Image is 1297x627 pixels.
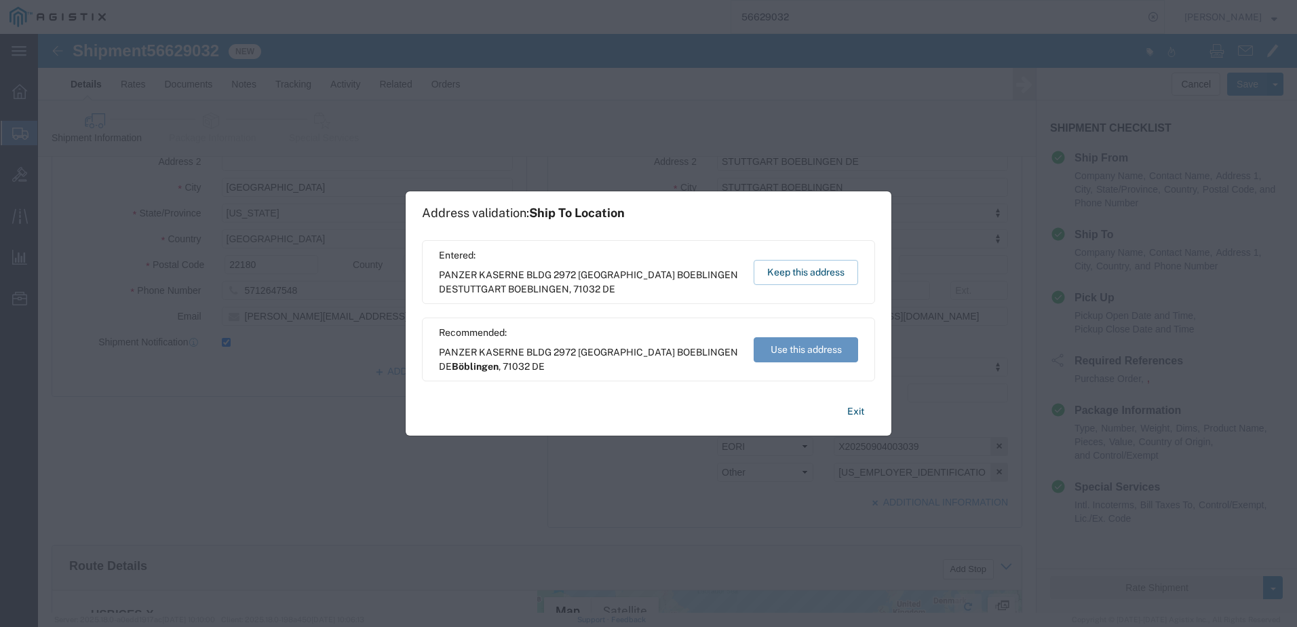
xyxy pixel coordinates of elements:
[503,361,530,372] span: 71032
[439,248,741,263] span: Entered:
[452,284,569,294] span: STUTTGART BOEBLINGEN
[439,345,741,374] span: PANZER KASERNE BLDG 2972 [GEOGRAPHIC_DATA] BOEBLINGEN DE ,
[754,337,858,362] button: Use this address
[602,284,615,294] span: DE
[452,361,499,372] span: Böblingen
[573,284,600,294] span: 71032
[754,260,858,285] button: Keep this address
[422,206,625,221] h1: Address validation:
[532,361,545,372] span: DE
[439,268,741,297] span: PANZER KASERNE BLDG 2972 [GEOGRAPHIC_DATA] BOEBLINGEN DE ,
[529,206,625,220] span: Ship To Location
[439,326,741,340] span: Recommended:
[836,400,875,423] button: Exit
